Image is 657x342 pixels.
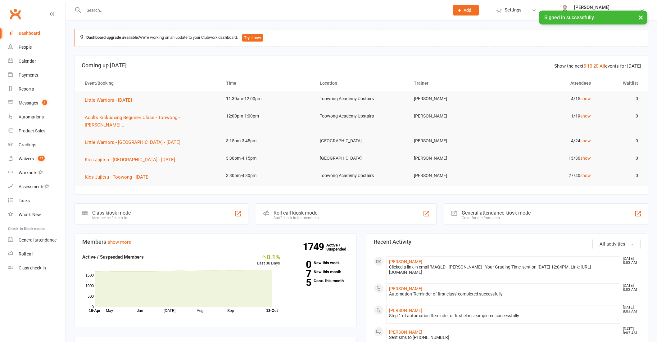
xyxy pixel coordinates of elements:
[389,264,617,275] div: Clicked a link in email 'MAQLD - [PERSON_NAME] - Your Grading Time' sent on [DATE] 12:04PM. Link:...
[453,5,479,16] button: Add
[220,151,315,166] td: 3:30pm-4:15pm
[19,142,36,147] div: Gradings
[580,96,591,101] a: show
[580,138,591,143] a: show
[592,239,641,249] button: All activities
[8,180,66,194] a: Assessments
[82,239,349,245] h3: Members
[8,166,66,180] a: Workouts
[289,270,349,274] a: 7New this month
[389,335,449,340] span: Sent sms to [PHONE_NUMBER]
[220,134,315,148] td: 3:15pm-3:45pm
[544,15,595,20] span: Signed in successfully.
[559,4,571,16] img: thumb_image1644660699.png
[289,279,349,283] a: 5Canx. this month
[502,151,596,166] td: 13/30
[19,100,38,105] div: Messages
[85,140,180,145] span: Little Warriors - [GEOGRAPHIC_DATA] - [DATE]
[574,10,640,16] div: Martial Arts [GEOGRAPHIC_DATA]
[580,113,591,118] a: show
[303,242,326,251] strong: 1749
[8,68,66,82] a: Payments
[220,168,315,183] td: 3:30pm-4:30pm
[8,233,66,247] a: General attendance kiosk mode
[314,151,408,166] td: [GEOGRAPHIC_DATA]
[8,96,66,110] a: Messages 1
[408,168,502,183] td: [PERSON_NAME]
[19,87,34,91] div: Reports
[19,128,45,133] div: Product Sales
[596,109,643,123] td: 0
[85,115,180,128] span: Adults Kickboxing Beginner Class - Toowong - [PERSON_NAME]...
[19,198,30,203] div: Tasks
[574,5,640,10] div: [PERSON_NAME]
[389,286,422,291] a: [PERSON_NAME]
[389,291,617,297] div: Automation 'Reminder of first class' completed successfully
[389,259,422,264] a: [PERSON_NAME]
[314,75,408,91] th: Location
[580,156,591,161] a: show
[79,75,220,91] th: Event/Booking
[620,327,640,335] time: [DATE] 8:03 AM
[220,75,315,91] th: Time
[620,305,640,313] time: [DATE] 8:03 AM
[38,156,45,161] span: 55
[19,265,46,270] div: Class check-in
[92,216,131,220] div: Member self check-in
[85,97,132,103] span: Little Warriors - [DATE]
[580,173,591,178] a: show
[82,254,144,260] strong: Active / Suspended Members
[82,6,445,15] input: Search...
[19,114,44,119] div: Automations
[42,100,47,105] span: 1
[85,156,179,163] button: Kids Jujitsu - [GEOGRAPHIC_DATA] - [DATE]
[92,210,131,216] div: Class kiosk mode
[8,54,66,68] a: Calendar
[289,260,311,269] strong: 0
[257,253,280,260] div: 0.1%
[19,170,37,175] div: Workouts
[19,59,36,64] div: Calendar
[408,134,502,148] td: [PERSON_NAME]
[85,173,154,181] button: Kids Jujitsu - Toowong - [DATE]
[314,134,408,148] td: [GEOGRAPHIC_DATA]
[289,261,349,265] a: 0New this week
[389,330,422,335] a: [PERSON_NAME]
[593,63,598,69] a: 20
[583,63,586,69] a: 5
[620,257,640,265] time: [DATE] 8:03 AM
[108,239,131,245] a: show more
[596,91,643,106] td: 0
[502,134,596,148] td: 4/24
[82,62,641,69] h3: Coming up [DATE]
[600,241,625,247] span: All activities
[19,238,57,242] div: General attendance
[502,109,596,123] td: 1/19
[8,124,66,138] a: Product Sales
[257,253,280,267] div: Last 30 Days
[85,114,215,129] button: Adults Kickboxing Beginner Class - Toowong - [PERSON_NAME]...
[314,109,408,123] td: Toowong Academy Upstairs
[8,110,66,124] a: Automations
[274,210,319,216] div: Roll call kiosk mode
[19,45,32,50] div: People
[596,134,643,148] td: 0
[75,29,648,47] div: We're working on an update to your Clubworx dashboard.
[389,313,617,318] div: Step 1 of automation Reminder of first class completed successfully
[635,11,646,24] button: ×
[502,91,596,106] td: 4/15
[408,109,502,123] td: [PERSON_NAME]
[220,109,315,123] td: 12:00pm-1:00pm
[408,91,502,106] td: [PERSON_NAME]
[19,31,40,36] div: Dashboard
[85,139,185,146] button: Little Warriors - [GEOGRAPHIC_DATA] - [DATE]
[596,168,643,183] td: 0
[600,63,605,69] a: All
[8,40,66,54] a: People
[242,34,263,42] button: Try it now
[19,212,41,217] div: What's New
[389,308,422,313] a: [PERSON_NAME]
[408,75,502,91] th: Trainer
[505,3,522,17] span: Settings
[408,151,502,166] td: [PERSON_NAME]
